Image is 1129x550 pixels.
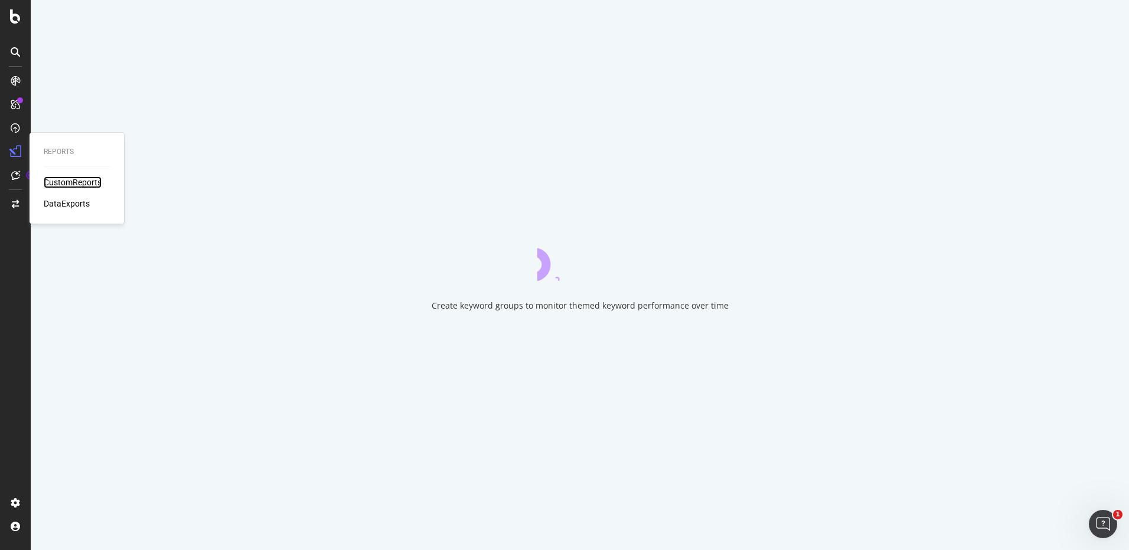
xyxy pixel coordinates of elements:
[44,198,90,209] a: DataExports
[537,238,622,281] div: animation
[1113,510,1123,519] span: 1
[44,147,110,157] div: Reports
[1089,510,1117,538] iframe: Intercom live chat
[25,170,35,181] div: Tooltip anchor
[432,300,729,312] div: Create keyword groups to monitor themed keyword performance over time
[44,176,102,188] a: CustomReports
